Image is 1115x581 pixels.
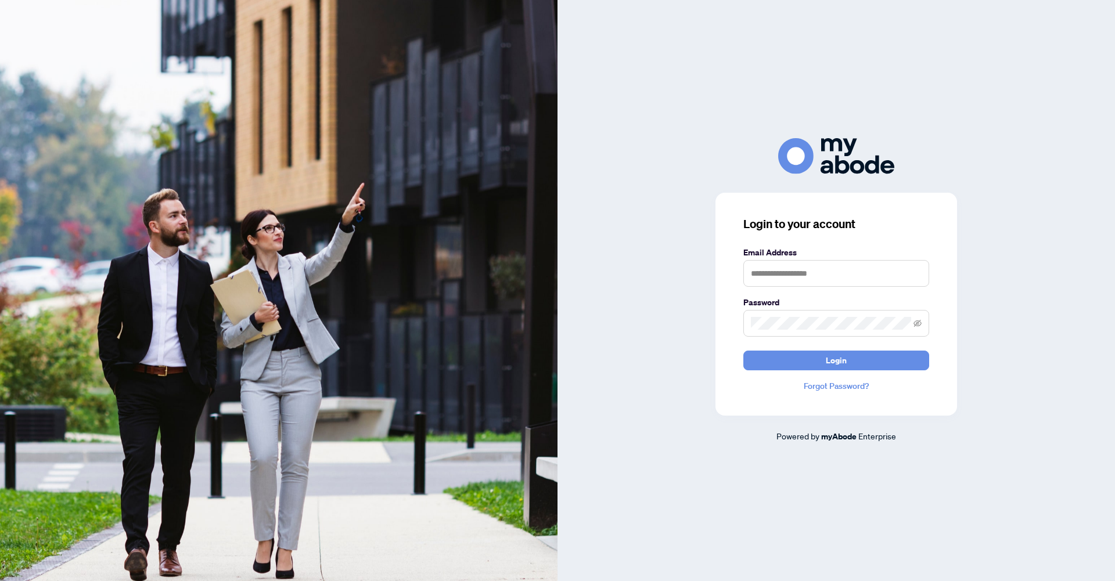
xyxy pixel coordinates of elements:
img: ma-logo [778,138,894,174]
span: Powered by [776,431,819,441]
label: Email Address [743,246,929,259]
a: myAbode [821,430,857,443]
button: Login [743,351,929,370]
span: Enterprise [858,431,896,441]
a: Forgot Password? [743,380,929,392]
span: Login [826,351,847,370]
label: Password [743,296,929,309]
span: eye-invisible [913,319,922,327]
h3: Login to your account [743,216,929,232]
